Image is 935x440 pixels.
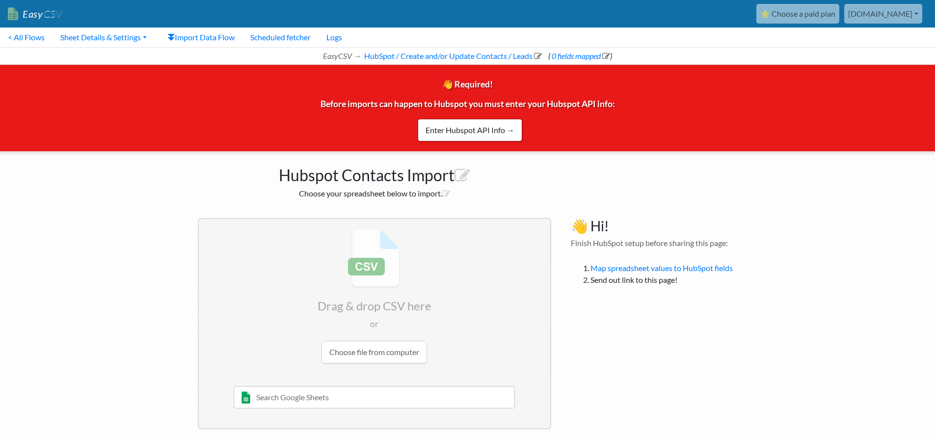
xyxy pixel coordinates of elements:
[550,51,610,60] a: 0 fields mapped
[590,263,733,273] a: Map spreadsheet values to HubSpot fields
[234,386,515,409] input: Search Google Sheets
[548,51,612,60] span: ( )
[756,4,839,24] a: ⭐ Choose a paid plan
[198,189,551,198] h2: Choose your spreadsheet below to import.
[319,27,350,47] a: Logs
[242,27,319,47] a: Scheduled fetcher
[321,79,615,132] span: 👋 Required! Before imports can happen to Hubspot you must enter your Hubspot API info:
[323,51,361,60] i: EasyCSV →
[363,51,542,60] a: HubSpot / Create and/or Update Contacts / Leads
[571,238,738,247] h4: Finish HubSpot setup before sharing this page:
[53,27,155,47] a: Sheet Details & Settings
[418,119,522,141] a: Enter Hubspot API Info →
[8,4,62,24] a: EasyCSV
[844,4,922,24] a: [DOMAIN_NAME]
[198,161,551,185] h1: Hubspot Contacts Import
[571,218,738,235] h3: 👋 Hi!
[43,8,62,20] span: CSV
[590,274,738,286] li: Send out link to this page!
[160,27,242,47] a: Import Data Flow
